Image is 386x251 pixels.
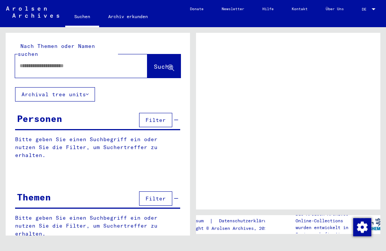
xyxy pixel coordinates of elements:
div: Themen [17,190,51,204]
button: Filter [139,191,172,206]
p: Bitte geben Sie einen Suchbegriff ein oder nutzen Sie die Filter, um Suchertreffer zu erhalten. O... [15,214,181,246]
span: DE [362,7,370,11]
div: | [180,217,281,225]
a: Suchen [65,8,99,27]
p: Bitte geben Sie einen Suchbegriff ein oder nutzen Sie die Filter, um Suchertreffer zu erhalten. [15,136,180,159]
div: Personen [17,112,62,125]
span: Filter [146,117,166,123]
span: Filter [146,195,166,202]
a: Archiv erkunden [99,8,157,26]
img: Zustimmung ändern [353,218,371,236]
span: Suche [154,63,173,70]
a: Datenschutzerklärung [213,217,281,225]
button: Filter [139,113,172,127]
button: Archival tree units [15,87,95,102]
p: wurden entwickelt in Partnerschaft mit [296,224,357,238]
img: Arolsen_neg.svg [6,6,59,18]
button: Suche [147,54,181,78]
mat-label: Nach Themen oder Namen suchen [18,43,95,57]
p: Die Arolsen Archives Online-Collections [296,211,357,224]
p: Copyright © Arolsen Archives, 2021 [180,225,281,232]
